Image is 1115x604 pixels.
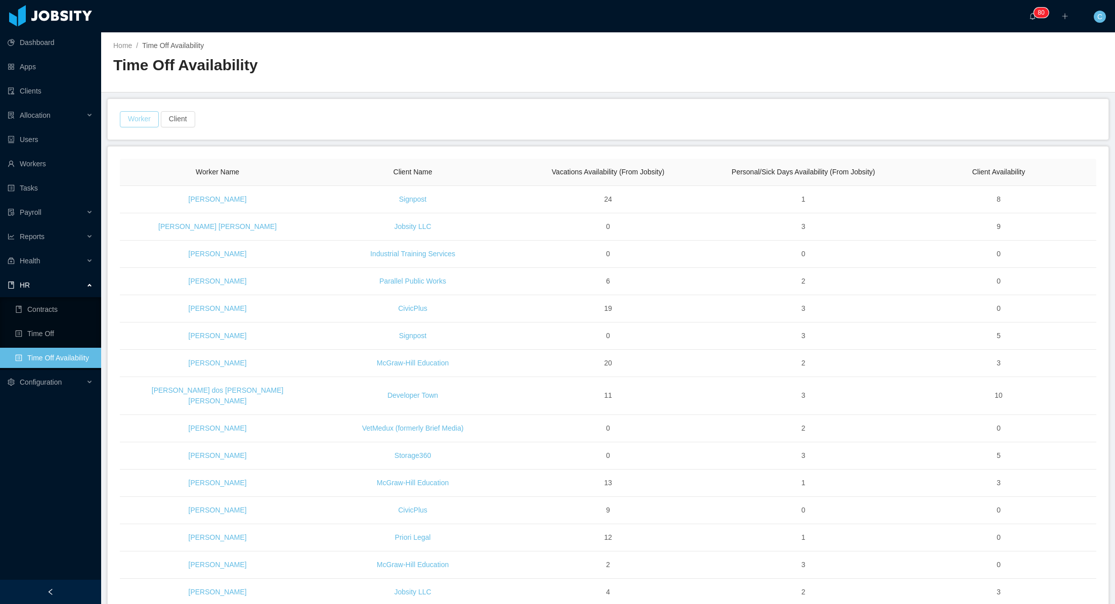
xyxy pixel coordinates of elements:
span: Client Availability [972,168,1025,176]
a: icon: pie-chartDashboard [8,32,93,53]
a: icon: profileTime Off Availability [15,348,93,368]
span: Health [20,257,40,265]
td: 19 [510,295,705,322]
a: [PERSON_NAME] [189,506,247,514]
td: 3 [706,295,901,322]
a: [PERSON_NAME] [189,424,247,432]
td: 0 [510,322,705,350]
a: icon: auditClients [8,81,93,101]
a: Signpost [399,332,426,340]
p: 0 [1041,8,1045,18]
td: 20 [510,350,705,377]
a: Jobsity LLC [394,222,431,230]
span: Payroll [20,208,41,216]
td: 0 [706,241,901,268]
td: 1 [706,524,901,551]
a: [PERSON_NAME] [189,277,247,285]
td: 5 [901,322,1096,350]
td: 2 [706,350,901,377]
span: Vacations Availability (From Jobsity) [552,168,664,176]
span: HR [20,281,30,289]
a: Storage360 [394,451,431,459]
a: Jobsity LLC [394,588,431,596]
a: [PERSON_NAME] [189,479,247,487]
a: Developer Town [387,391,438,399]
td: 0 [901,268,1096,295]
td: 11 [510,377,705,415]
a: McGraw-Hill Education [377,359,449,367]
a: [PERSON_NAME] dos [PERSON_NAME] [PERSON_NAME] [152,386,284,405]
a: Parallel Public Works [379,277,446,285]
a: Signpost [399,195,426,203]
td: 5 [901,442,1096,470]
td: 12 [510,524,705,551]
p: 8 [1038,8,1041,18]
td: 0 [510,415,705,442]
a: Home [113,41,132,50]
td: 2 [510,551,705,579]
td: 2 [706,268,901,295]
td: 3 [901,350,1096,377]
span: Personal/Sick Days Availability (From Jobsity) [732,168,875,176]
td: 3 [706,213,901,241]
td: 3 [901,470,1096,497]
td: 0 [510,241,705,268]
span: Allocation [20,111,51,119]
a: [PERSON_NAME] [189,250,247,258]
a: McGraw-Hill Education [377,561,449,569]
sup: 80 [1034,8,1048,18]
a: VetMedux (formerly Brief Media) [362,424,464,432]
a: Industrial Training Services [370,250,455,258]
td: 3 [706,322,901,350]
td: 0 [510,213,705,241]
td: 0 [901,551,1096,579]
a: [PERSON_NAME] [189,533,247,541]
i: icon: bell [1029,13,1036,20]
i: icon: file-protect [8,209,15,216]
a: CivicPlus [398,506,427,514]
td: 0 [901,295,1096,322]
span: Configuration [20,378,62,386]
a: icon: robotUsers [8,129,93,150]
td: 2 [706,415,901,442]
a: [PERSON_NAME] [189,332,247,340]
span: C [1097,11,1102,23]
td: 13 [510,470,705,497]
td: 1 [706,186,901,213]
a: [PERSON_NAME] [PERSON_NAME] [158,222,277,230]
a: icon: bookContracts [15,299,93,319]
td: 3 [706,551,901,579]
td: 0 [706,497,901,524]
span: Reports [20,233,44,241]
span: Worker Name [196,168,239,176]
td: 0 [901,241,1096,268]
i: icon: line-chart [8,233,15,240]
i: icon: plus [1061,13,1068,20]
a: icon: appstoreApps [8,57,93,77]
td: 3 [706,377,901,415]
a: Priori Legal [395,533,431,541]
td: 10 [901,377,1096,415]
a: [PERSON_NAME] [189,588,247,596]
td: 0 [510,442,705,470]
span: / [136,41,138,50]
td: 0 [901,524,1096,551]
a: icon: profileTasks [8,178,93,198]
td: 3 [706,442,901,470]
h2: Time Off Availability [113,55,608,76]
a: [PERSON_NAME] [189,195,247,203]
i: icon: book [8,282,15,289]
a: [PERSON_NAME] [189,304,247,312]
i: icon: medicine-box [8,257,15,264]
td: 1 [706,470,901,497]
td: 9 [901,213,1096,241]
i: icon: solution [8,112,15,119]
a: [PERSON_NAME] [189,359,247,367]
button: Client [161,111,195,127]
span: Time Off Availability [142,41,204,50]
span: Client Name [393,168,432,176]
td: 24 [510,186,705,213]
td: 0 [901,497,1096,524]
button: Worker [120,111,159,127]
i: icon: setting [8,379,15,386]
